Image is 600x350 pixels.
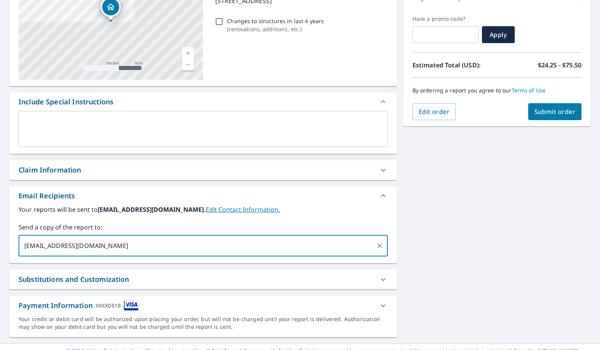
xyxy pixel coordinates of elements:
[124,300,139,311] img: cardImage
[9,270,397,289] div: Substitutions and Customization
[412,103,456,120] button: Edit order
[482,26,515,43] button: Apply
[227,17,324,25] p: Changes to structures in last 4 years
[19,300,139,311] div: Payment Information
[534,107,576,116] span: Submit order
[19,274,129,285] div: Substitutions and Customization
[19,165,81,175] div: Claim Information
[96,300,121,311] div: XXXX0918
[9,160,397,180] div: Claim Information
[206,205,280,214] a: EditContactInfo
[9,186,397,205] div: Email Recipients
[19,191,75,201] div: Email Recipients
[182,47,194,59] a: Current Level 17, Zoom In
[9,296,397,315] div: Payment InformationXXXX0918cardImage
[98,205,206,214] b: [EMAIL_ADDRESS][DOMAIN_NAME].
[227,25,324,33] p: ( renovations, additions, etc. )
[488,30,509,39] span: Apply
[412,87,581,94] p: By ordering a report you agree to our
[19,205,388,214] label: Your reports will be sent to
[412,15,479,22] label: Have a promo code?
[419,107,450,116] span: Edit order
[19,97,113,107] div: Include Special Instructions
[512,87,546,94] a: Terms of Use
[412,60,497,70] p: Estimated Total (USD):
[528,103,582,120] button: Submit order
[374,240,385,251] button: Clear
[19,315,388,331] div: Your credit or debit card will be authorized upon placing your order, but will not be charged unt...
[9,92,397,111] div: Include Special Instructions
[182,59,194,70] a: Current Level 17, Zoom Out
[19,223,388,232] label: Send a copy of the report to:
[538,60,581,70] p: $24.25 - $75.50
